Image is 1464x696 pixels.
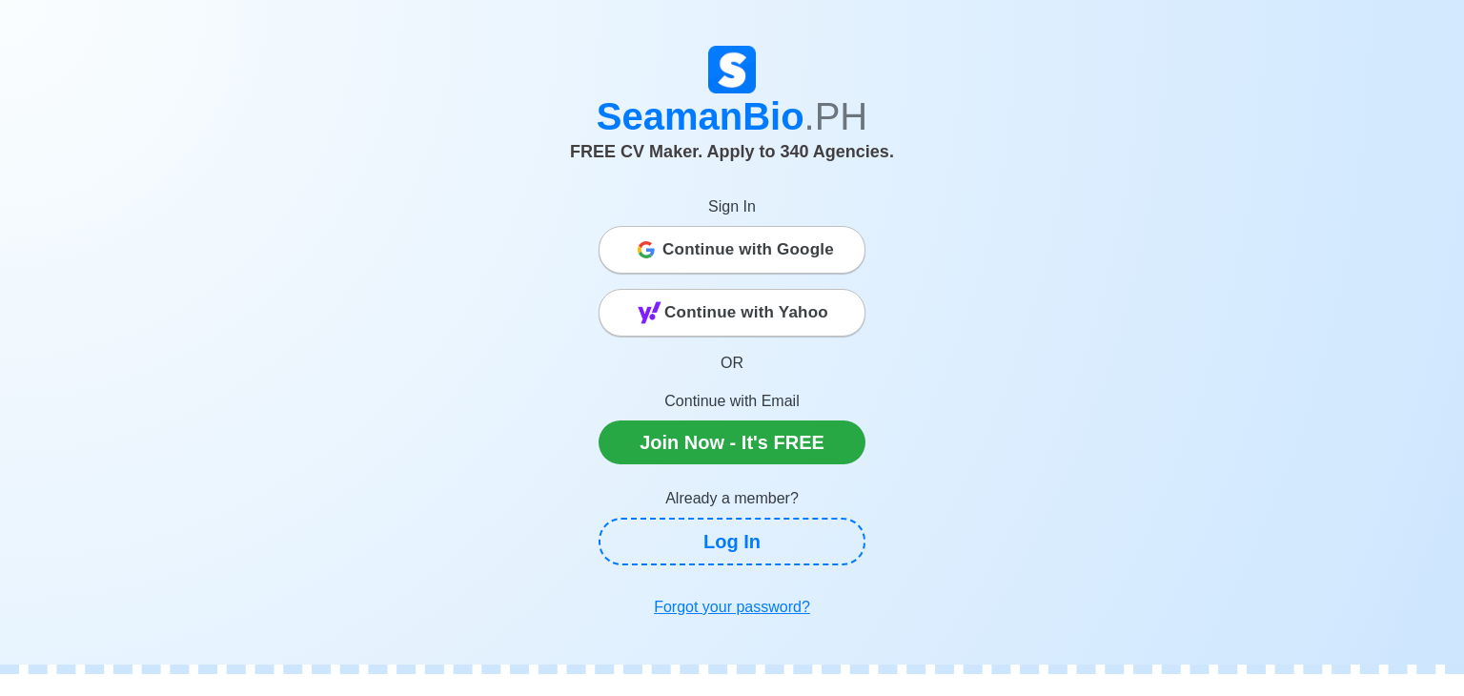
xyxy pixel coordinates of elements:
[203,93,1261,139] h1: SeamanBio
[599,289,865,337] button: Continue with Yahoo
[599,487,865,510] p: Already a member?
[570,142,894,161] span: FREE CV Maker. Apply to 340 Agencies.
[599,588,865,626] a: Forgot your password?
[599,226,865,274] button: Continue with Google
[664,294,828,332] span: Continue with Yahoo
[599,195,865,218] p: Sign In
[654,599,810,615] u: Forgot your password?
[599,420,865,464] a: Join Now - It's FREE
[804,95,868,137] span: .PH
[662,231,834,269] span: Continue with Google
[599,352,865,375] p: OR
[599,518,865,565] a: Log In
[599,390,865,413] p: Continue with Email
[708,46,756,93] img: Logo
